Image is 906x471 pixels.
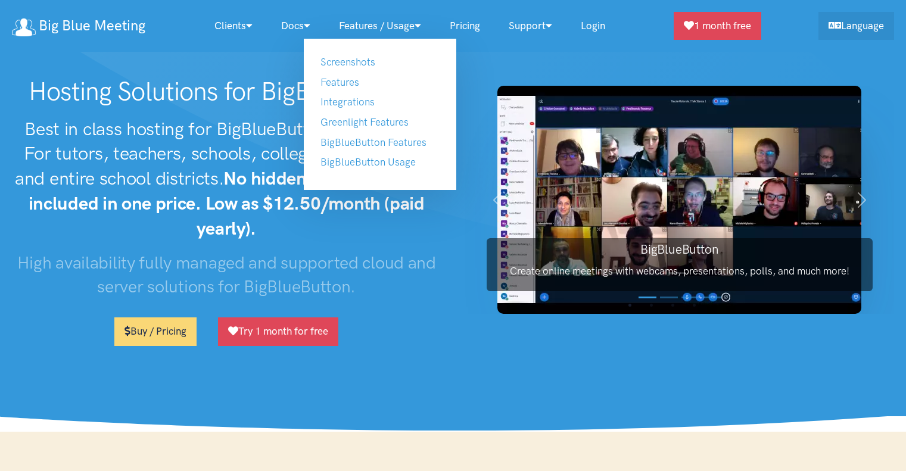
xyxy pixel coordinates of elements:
a: Docs [267,13,325,39]
img: BigBlueButton screenshot [497,86,861,314]
a: Buy / Pricing [114,317,197,345]
img: logo [12,18,36,36]
a: Login [566,13,619,39]
a: Language [818,12,894,40]
a: Pricing [435,13,494,39]
h3: High availability fully managed and supported cloud and server solutions for BigBlueButton. [12,251,441,299]
a: Integrations [320,96,375,108]
a: Big Blue Meeting [12,13,145,39]
a: Greenlight Features [320,116,409,128]
a: Clients [200,13,267,39]
a: Features / Usage [325,13,435,39]
h3: BigBlueButton [487,241,873,258]
a: BigBlueButton Usage [320,156,416,168]
h1: Hosting Solutions for BigBlueButton. [12,76,441,107]
a: BigBlueButton Features [320,136,426,148]
h2: Best in class hosting for BigBlueButton . For tutors, teachers, schools, colleges, universities, ... [12,117,441,241]
a: Try 1 month for free [218,317,338,345]
a: Features [320,76,359,88]
a: Screenshots [320,56,375,68]
p: Create online meetings with webcams, presentations, polls, and much more! [487,263,873,279]
a: Support [494,13,566,39]
a: 1 month free [674,12,761,40]
strong: No hidden fees, everything included in one price. Low as $12.50/month (paid yearly). [29,167,438,239]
